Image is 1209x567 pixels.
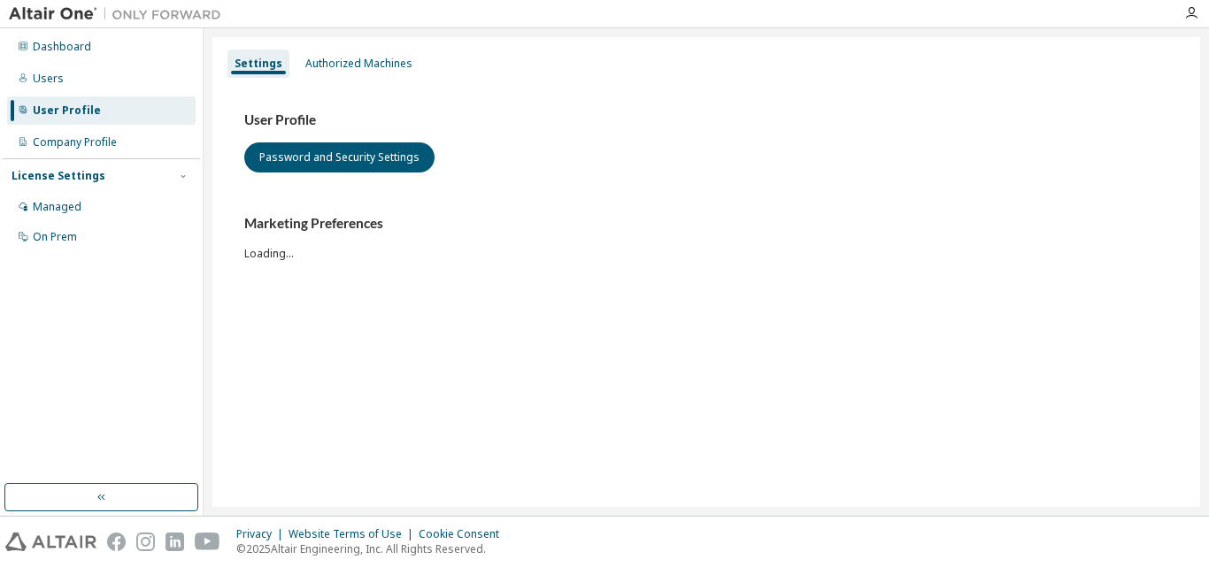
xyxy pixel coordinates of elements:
[12,169,105,183] div: License Settings
[33,40,91,54] div: Dashboard
[195,533,220,551] img: youtube.svg
[289,527,419,541] div: Website Terms of Use
[305,57,412,71] div: Authorized Machines
[136,533,155,551] img: instagram.svg
[419,527,510,541] div: Cookie Consent
[33,103,101,118] div: User Profile
[33,72,64,86] div: Users
[235,57,282,71] div: Settings
[107,533,126,551] img: facebook.svg
[244,215,1168,233] h3: Marketing Preferences
[166,533,184,551] img: linkedin.svg
[33,200,81,214] div: Managed
[244,215,1168,260] div: Loading...
[236,541,510,556] p: © 2025 Altair Engineering, Inc. All Rights Reserved.
[236,527,289,541] div: Privacy
[33,135,117,149] div: Company Profile
[244,111,1168,129] h3: User Profile
[244,142,435,172] button: Password and Security Settings
[9,5,230,23] img: Altair One
[33,230,77,244] div: On Prem
[5,533,96,551] img: altair_logo.svg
